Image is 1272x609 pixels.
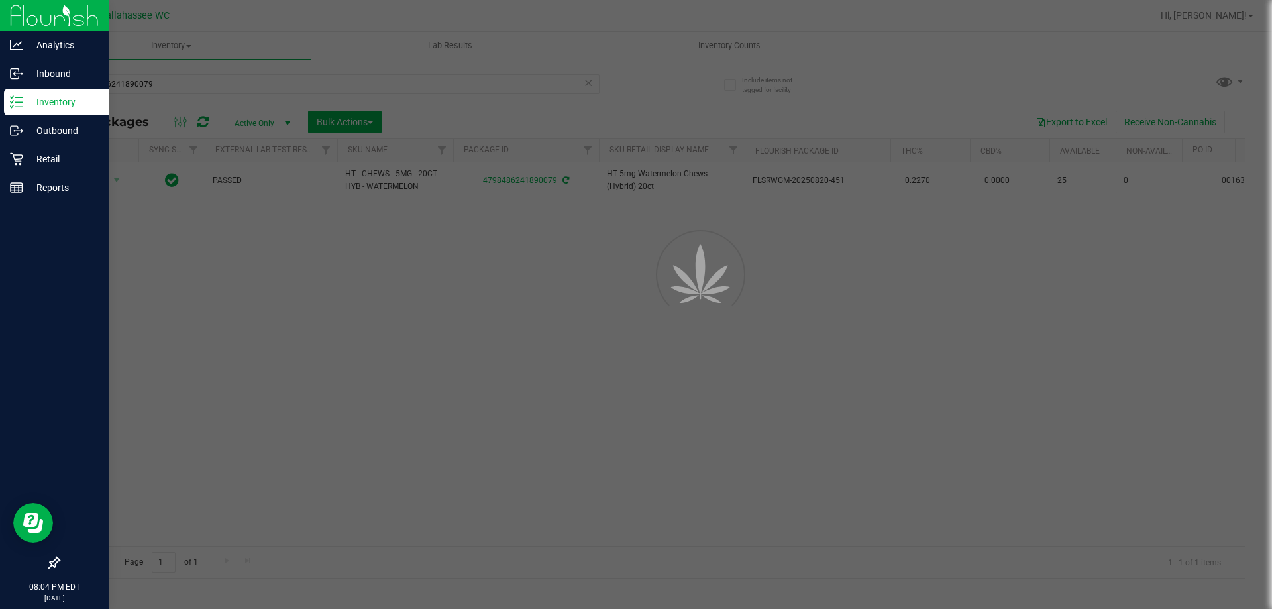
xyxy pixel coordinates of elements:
p: Retail [23,151,103,167]
inline-svg: Analytics [10,38,23,52]
inline-svg: Inbound [10,67,23,80]
inline-svg: Retail [10,152,23,166]
p: Analytics [23,37,103,53]
p: Inbound [23,66,103,82]
iframe: Resource center [13,503,53,543]
p: 08:04 PM EDT [6,581,103,593]
inline-svg: Inventory [10,95,23,109]
p: Outbound [23,123,103,138]
p: [DATE] [6,593,103,603]
p: Inventory [23,94,103,110]
inline-svg: Reports [10,181,23,194]
inline-svg: Outbound [10,124,23,137]
p: Reports [23,180,103,195]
